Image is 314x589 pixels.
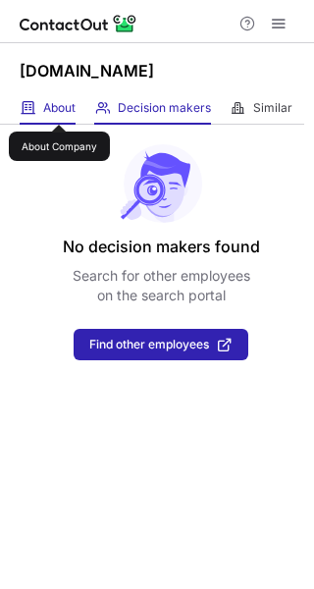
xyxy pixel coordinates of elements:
header: No decision makers found [63,235,260,258]
button: Find other employees [74,329,248,360]
img: ContactOut v5.3.10 [20,12,137,35]
h1: [DOMAIN_NAME] [20,59,154,82]
p: Search for other employees on the search portal [73,266,250,305]
img: No leads found [119,144,203,223]
span: About [43,100,76,116]
span: Decision makers [118,100,211,116]
span: Similar [253,100,292,116]
span: Find other employees [89,338,209,351]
